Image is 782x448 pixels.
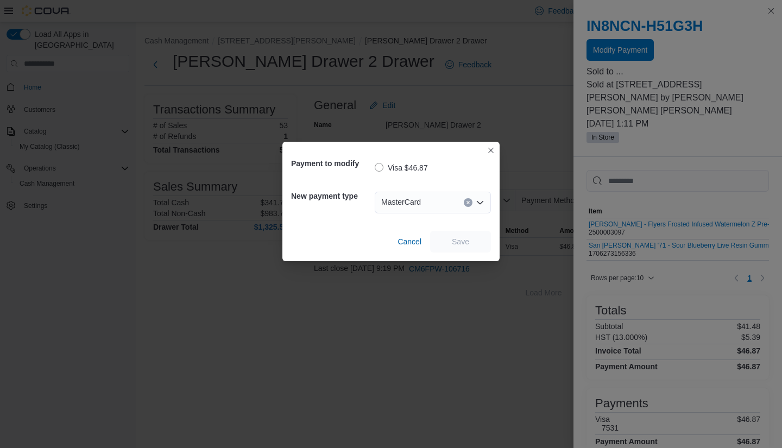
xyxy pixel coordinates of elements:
span: Cancel [398,236,421,247]
h5: New payment type [291,185,373,207]
button: Cancel [393,231,426,253]
input: Accessible screen reader label [425,196,426,209]
span: Save [452,236,469,247]
h5: Payment to modify [291,153,373,174]
button: Clear input [464,198,472,207]
label: Visa $46.87 [375,161,428,174]
button: Closes this modal window [484,144,497,157]
button: Save [430,231,491,253]
button: Open list of options [476,198,484,207]
span: MasterCard [381,195,421,209]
